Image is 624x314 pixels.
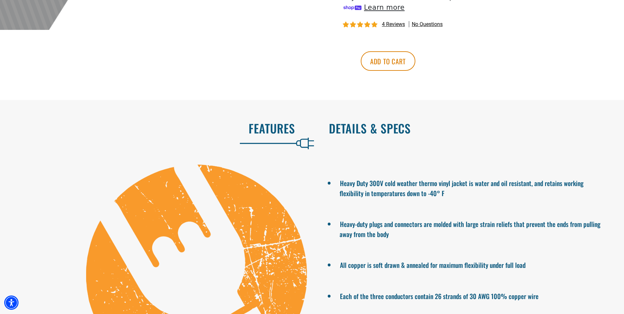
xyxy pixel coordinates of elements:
[4,295,19,310] div: Accessibility Menu
[412,21,443,28] span: No questions
[343,22,379,28] span: 5.00 stars
[340,290,601,301] li: Each of the three conductors contain 26 strands of 30 AWG 100% copper wire
[340,177,601,198] li: Heavy Duty 300V cold weather thermo vinyl jacket is water and oil resistant, and retains working ...
[340,218,601,239] li: Heavy-duty plugs and connectors are molded with large strain reliefs that prevent the ends from p...
[361,51,415,71] button: Add to cart
[329,121,610,135] h2: Details & Specs
[382,21,405,27] span: 4 reviews
[340,258,601,270] li: All copper is soft drawn & annealed for maximum flexibility under full load
[14,121,295,135] h2: Features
